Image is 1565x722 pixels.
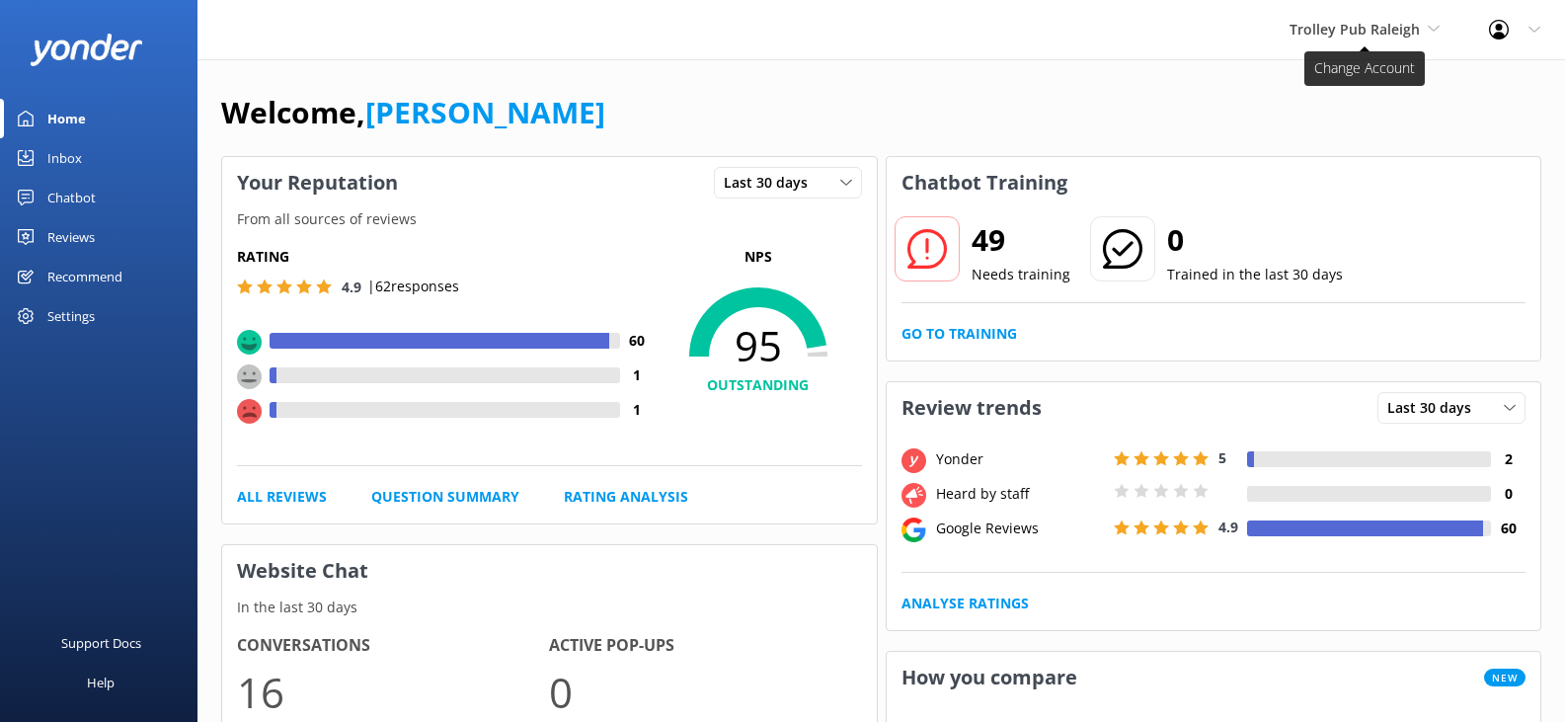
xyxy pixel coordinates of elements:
[1484,669,1526,686] span: New
[724,172,820,194] span: Last 30 days
[47,296,95,336] div: Settings
[972,264,1070,285] p: Needs training
[887,652,1092,703] h3: How you compare
[222,208,877,230] p: From all sources of reviews
[87,663,115,702] div: Help
[222,545,877,597] h3: Website Chat
[47,257,122,296] div: Recommend
[901,323,1017,345] a: Go to Training
[1167,216,1343,264] h2: 0
[655,374,862,396] h4: OUTSTANDING
[887,157,1082,208] h3: Chatbot Training
[237,246,655,268] h5: Rating
[61,623,141,663] div: Support Docs
[549,633,861,659] h4: Active Pop-ups
[655,246,862,268] p: NPS
[1218,448,1226,467] span: 5
[237,633,549,659] h4: Conversations
[47,138,82,178] div: Inbox
[931,483,1109,505] div: Heard by staff
[222,157,413,208] h3: Your Reputation
[1387,397,1483,419] span: Last 30 days
[620,399,655,421] h4: 1
[564,486,688,508] a: Rating Analysis
[1491,518,1526,539] h4: 60
[47,217,95,257] div: Reviews
[365,92,605,132] a: [PERSON_NAME]
[972,216,1070,264] h2: 49
[901,593,1029,614] a: Analyse Ratings
[620,330,655,352] h4: 60
[47,99,86,138] div: Home
[371,486,519,508] a: Question Summary
[887,382,1056,434] h3: Review trends
[237,486,327,508] a: All Reviews
[1491,448,1526,470] h4: 2
[1290,20,1420,39] span: Trolley Pub Raleigh
[222,597,877,618] p: In the last 30 days
[342,278,361,296] span: 4.9
[931,518,1109,539] div: Google Reviews
[30,34,143,66] img: yonder-white-logo.png
[47,178,96,217] div: Chatbot
[620,364,655,386] h4: 1
[1167,264,1343,285] p: Trained in the last 30 days
[1218,518,1238,536] span: 4.9
[221,89,605,136] h1: Welcome,
[931,448,1109,470] div: Yonder
[655,321,862,370] span: 95
[367,276,459,297] p: | 62 responses
[1491,483,1526,505] h4: 0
